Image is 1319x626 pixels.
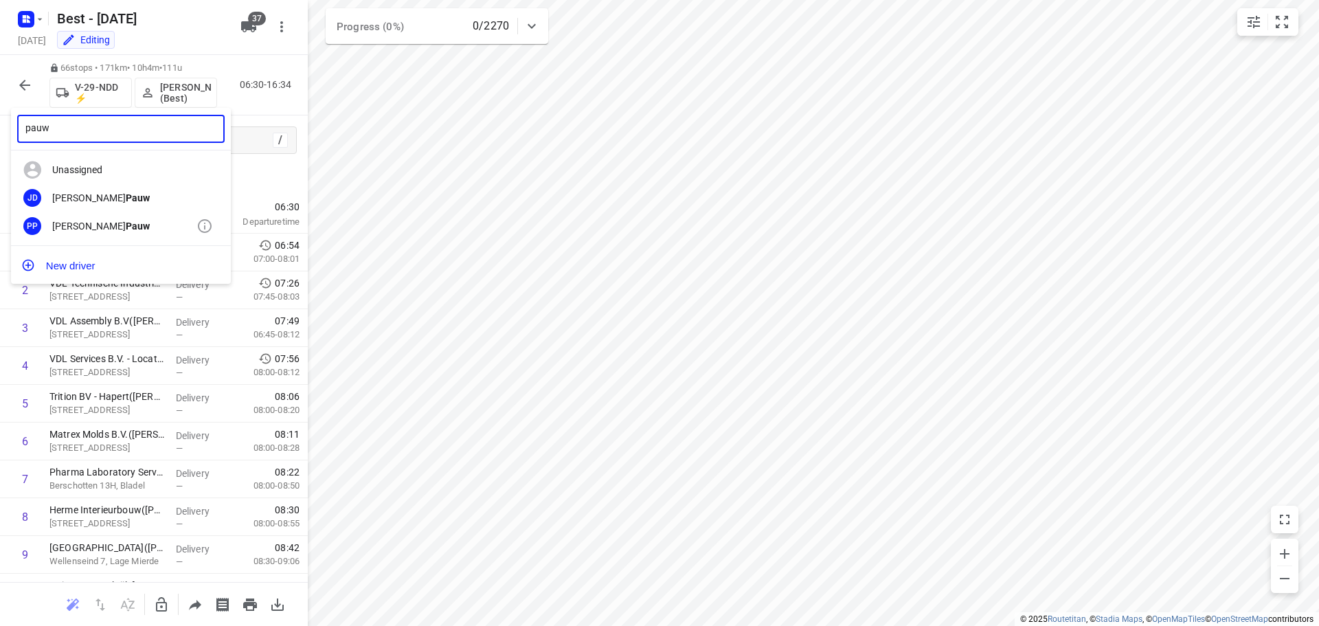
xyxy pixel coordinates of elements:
b: Pauw [126,221,150,232]
div: [PERSON_NAME] [52,221,196,232]
div: PP [23,217,41,235]
div: [PERSON_NAME] [52,192,196,203]
div: Unassigned [52,164,196,175]
div: JD [23,189,41,207]
div: PP[PERSON_NAME]Pauw [11,212,231,240]
div: JD[PERSON_NAME]Pauw [11,184,231,212]
button: New driver [11,251,231,279]
b: Pauw [126,192,150,203]
div: Unassigned [11,156,231,184]
input: Assign to... [17,115,225,143]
